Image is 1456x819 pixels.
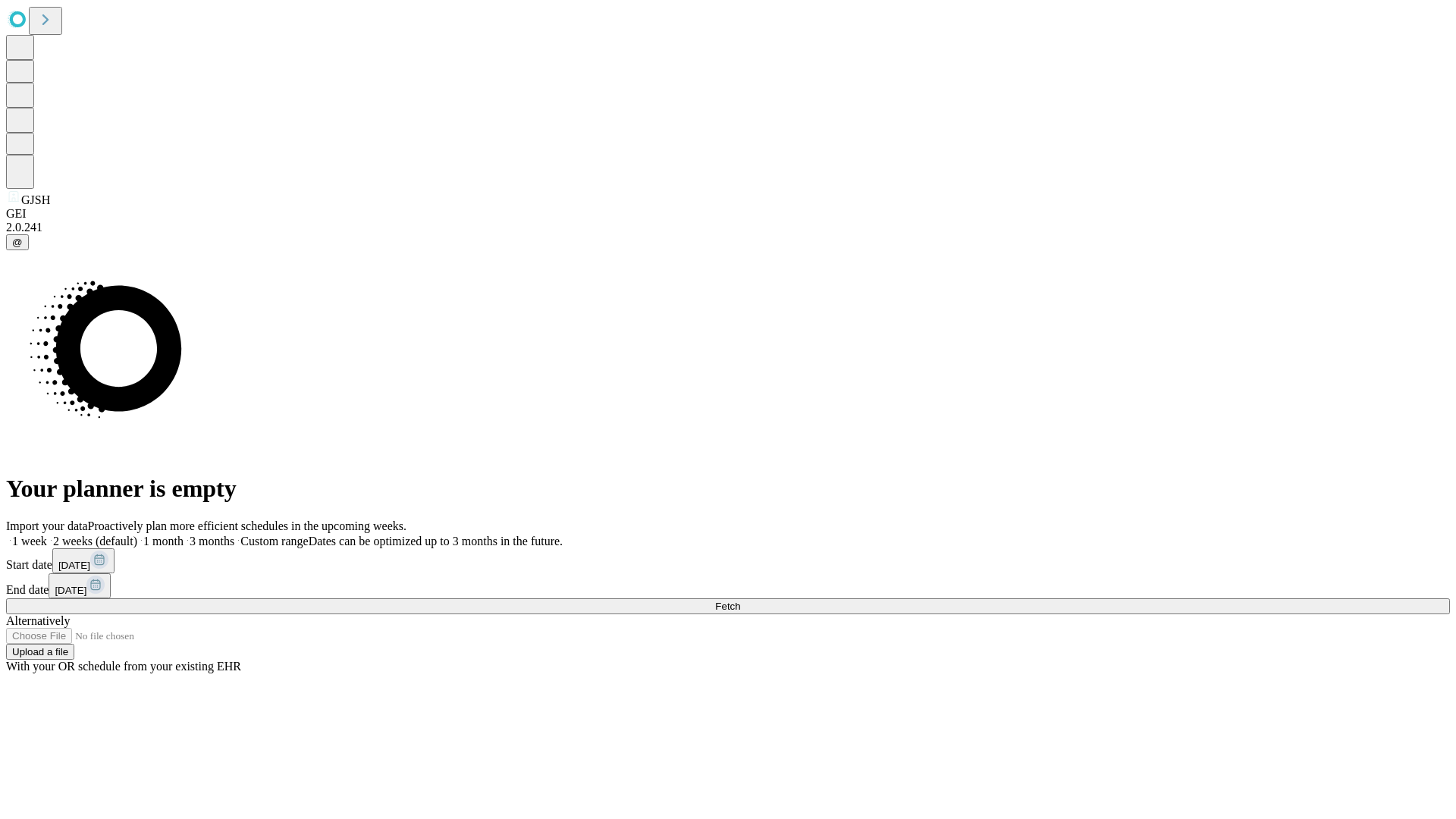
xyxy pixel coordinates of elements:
span: 2 weeks (default) [53,535,137,548]
span: With your OR schedule from your existing EHR [6,660,241,673]
span: Import your data [6,519,88,532]
button: [DATE] [52,548,115,573]
span: 1 week [12,535,47,548]
div: Start date [6,548,1450,573]
span: Alternatively [6,614,70,627]
span: 1 month [143,535,184,548]
button: [DATE] [49,573,111,598]
span: [DATE] [55,585,86,596]
span: 3 months [190,535,234,548]
button: Upload a file [6,644,74,660]
span: Proactively plan more efficient schedules in the upcoming weeks. [88,519,406,532]
button: @ [6,234,29,250]
div: GEI [6,207,1450,221]
div: 2.0.241 [6,221,1450,234]
span: [DATE] [58,560,90,571]
button: Fetch [6,598,1450,614]
span: GJSH [21,193,50,206]
h1: Your planner is empty [6,475,1450,503]
span: Dates can be optimized up to 3 months in the future. [309,535,563,548]
span: @ [12,237,23,248]
span: Custom range [240,535,308,548]
span: Fetch [715,601,740,612]
div: End date [6,573,1450,598]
